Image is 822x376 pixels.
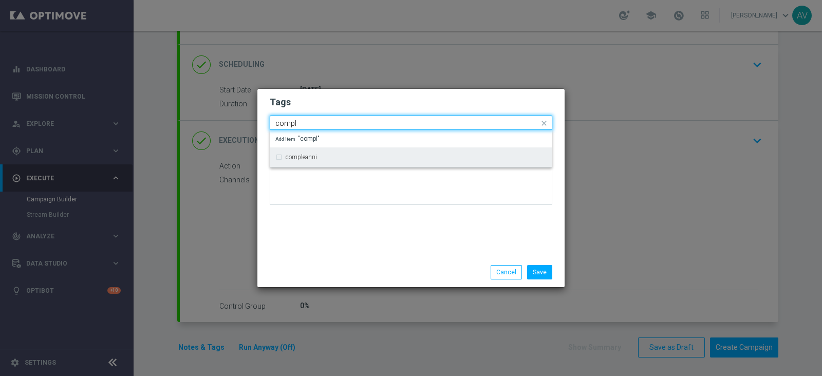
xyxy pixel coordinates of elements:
[527,265,552,279] button: Save
[270,130,552,167] ng-dropdown-panel: Options list
[275,136,320,142] span: "compl"
[275,136,298,142] span: Add item
[270,116,552,130] ng-select: informativa, star
[491,265,522,279] button: Cancel
[275,149,547,165] div: compleanni
[270,96,552,108] h2: Tags
[286,154,317,160] label: compleanni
